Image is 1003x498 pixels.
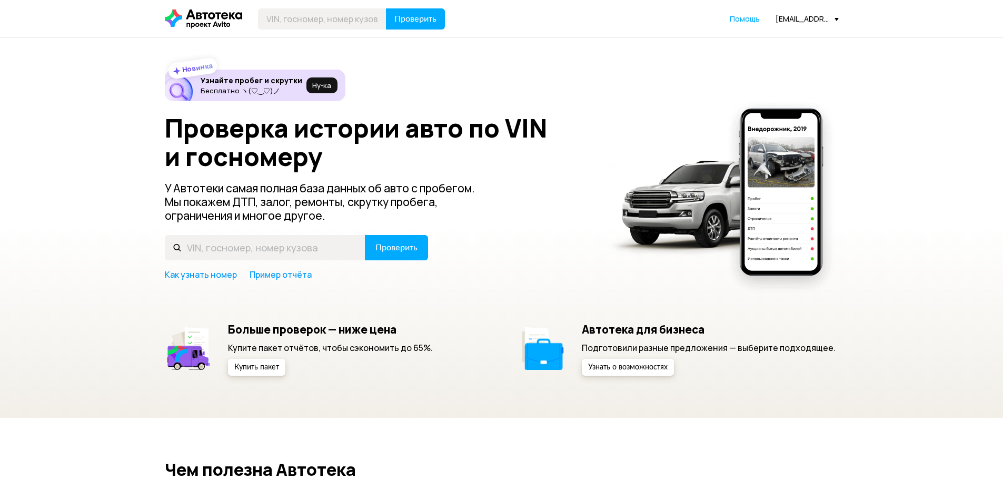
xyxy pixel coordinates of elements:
a: Пример отчёта [250,269,312,280]
input: VIN, госномер, номер кузова [165,235,365,260]
button: Проверить [365,235,428,260]
a: Помощь [730,14,760,24]
p: Бесплатно ヽ(♡‿♡)ノ [201,86,302,95]
strong: Новинка [181,61,213,74]
button: Узнать о возможностях [582,359,674,376]
span: Ну‑ка [312,81,331,90]
h5: Автотека для бизнеса [582,323,836,336]
h2: Чем полезна Автотека [165,460,839,479]
h1: Проверка истории авто по VIN и госномеру [165,114,593,171]
button: Проверить [386,8,445,30]
a: Как узнать номер [165,269,237,280]
span: Проверить [394,15,436,23]
p: Купите пакет отчётов, чтобы сэкономить до 65%. [228,342,433,354]
h5: Больше проверок — ниже цена [228,323,433,336]
span: Узнать о возможностях [588,364,668,371]
p: Подготовили разные предложения — выберите подходящее. [582,342,836,354]
span: Купить пакет [234,364,279,371]
div: [EMAIL_ADDRESS][DOMAIN_NAME] [776,14,839,24]
input: VIN, госномер, номер кузова [258,8,386,30]
button: Купить пакет [228,359,285,376]
span: Проверить [375,243,418,252]
p: У Автотеки самая полная база данных об авто с пробегом. Мы покажем ДТП, залог, ремонты, скрутку п... [165,181,492,222]
h6: Узнайте пробег и скрутки [201,76,302,85]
